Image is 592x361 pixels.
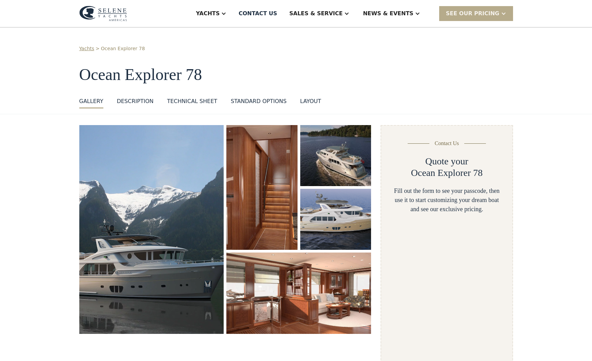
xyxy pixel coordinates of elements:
h2: Quote your [425,156,468,167]
a: open lightbox [300,125,371,186]
div: standard options [231,97,287,105]
div: Contact Us [435,139,459,147]
div: > [96,45,100,52]
a: open lightbox [226,253,371,334]
div: Contact US [239,9,277,18]
h1: Ocean Explorer 78 [79,66,513,84]
div: Fill out the form to see your passcode, then use it to start customizing your dream boat and see ... [392,186,501,214]
a: open lightbox [79,125,224,334]
a: DESCRIPTION [117,97,154,108]
a: GALLERY [79,97,103,108]
div: Sales & Service [289,9,343,18]
div: SEE Our Pricing [446,9,499,18]
div: SEE Our Pricing [439,6,513,21]
img: logo [79,6,127,21]
div: DESCRIPTION [117,97,154,105]
a: standard options [231,97,287,108]
div: GALLERY [79,97,103,105]
div: Yachts [196,9,220,18]
a: Technical sheet [167,97,217,108]
a: open lightbox [226,125,297,250]
h2: Ocean Explorer 78 [411,167,483,179]
a: Yachts [79,45,95,52]
div: Technical sheet [167,97,217,105]
div: News & EVENTS [363,9,413,18]
a: Ocean Explorer 78 [101,45,145,52]
a: layout [300,97,321,108]
a: open lightbox [300,189,371,250]
div: layout [300,97,321,105]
